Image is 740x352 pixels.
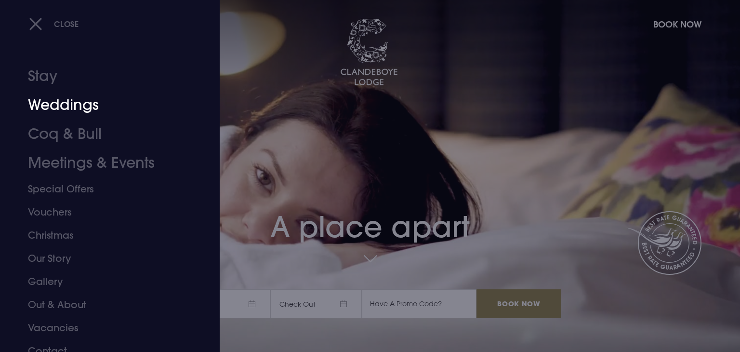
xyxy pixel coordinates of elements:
a: Out & About [28,293,180,316]
a: Vouchers [28,201,180,224]
span: Close [54,19,79,29]
button: Close [29,14,79,34]
a: Meetings & Events [28,149,180,177]
a: Christmas [28,224,180,247]
a: Weddings [28,91,180,120]
a: Stay [28,62,180,91]
a: Coq & Bull [28,120,180,149]
a: Our Story [28,247,180,270]
a: Special Offers [28,177,180,201]
a: Gallery [28,270,180,293]
a: Vacancies [28,316,180,339]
